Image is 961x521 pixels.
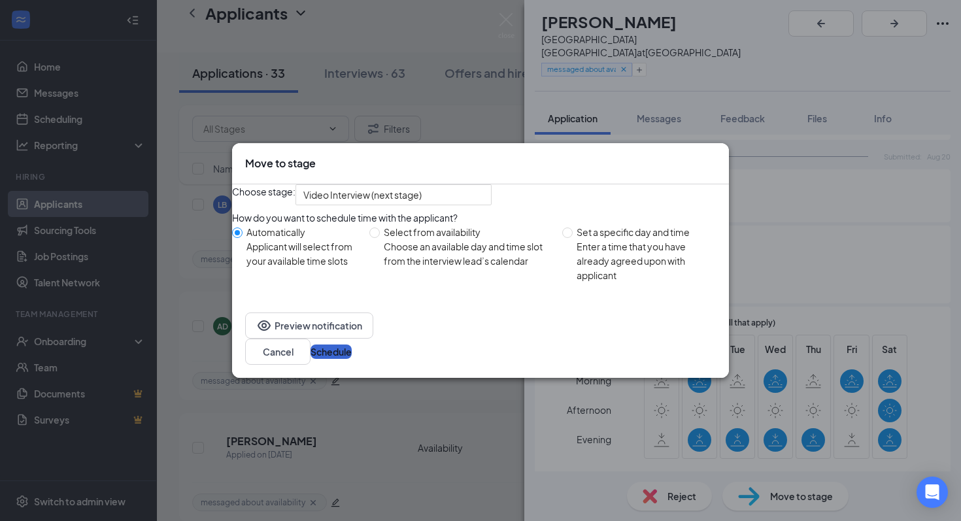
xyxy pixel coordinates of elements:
[245,156,316,171] h3: Move to stage
[384,225,552,239] div: Select from availability
[246,225,359,239] div: Automatically
[917,477,948,508] div: Open Intercom Messenger
[384,239,552,268] div: Choose an available day and time slot from the interview lead’s calendar
[311,345,352,359] button: Schedule
[577,225,718,239] div: Set a specific day and time
[232,184,295,205] span: Choose stage:
[232,210,729,225] div: How do you want to schedule time with the applicant?
[245,339,311,365] button: Cancel
[246,239,359,268] div: Applicant will select from your available time slots
[303,185,422,205] span: Video Interview (next stage)
[245,312,373,339] button: EyePreview notification
[577,239,718,282] div: Enter a time that you have already agreed upon with applicant
[256,318,272,333] svg: Eye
